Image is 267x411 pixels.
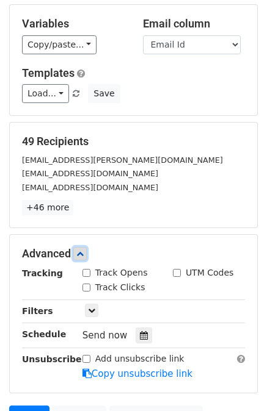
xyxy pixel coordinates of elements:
h5: Advanced [22,247,245,260]
strong: Tracking [22,268,63,278]
label: Track Opens [95,266,148,279]
span: Send now [82,330,128,341]
iframe: Chat Widget [206,352,267,411]
small: [EMAIL_ADDRESS][PERSON_NAME][DOMAIN_NAME] [22,155,223,165]
label: Track Clicks [95,281,145,294]
button: Save [88,84,120,103]
a: Copy/paste... [22,35,97,54]
strong: Schedule [22,329,66,339]
h5: Email column [143,17,246,30]
small: [EMAIL_ADDRESS][DOMAIN_NAME] [22,183,158,192]
small: [EMAIL_ADDRESS][DOMAIN_NAME] [22,169,158,178]
label: UTM Codes [186,266,233,279]
a: Templates [22,66,75,79]
strong: Filters [22,306,53,316]
label: Add unsubscribe link [95,352,185,365]
strong: Unsubscribe [22,354,82,364]
h5: Variables [22,17,125,30]
a: Copy unsubscribe link [82,368,192,379]
h5: 49 Recipients [22,135,245,148]
a: Load... [22,84,69,103]
a: +46 more [22,200,73,215]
